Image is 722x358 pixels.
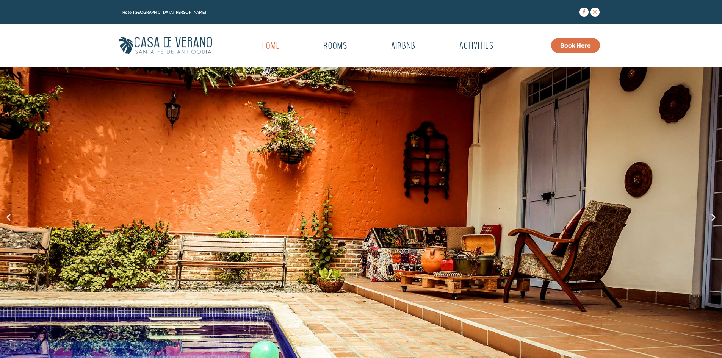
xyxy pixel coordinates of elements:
[372,38,434,55] a: Airbnb
[242,38,299,55] a: Home
[560,42,591,48] span: Book Here
[440,38,512,55] a: Activities
[304,38,366,55] a: Rooms
[551,38,600,53] a: Book Here
[122,10,510,14] h1: Hotel [GEOGRAPHIC_DATA][PERSON_NAME]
